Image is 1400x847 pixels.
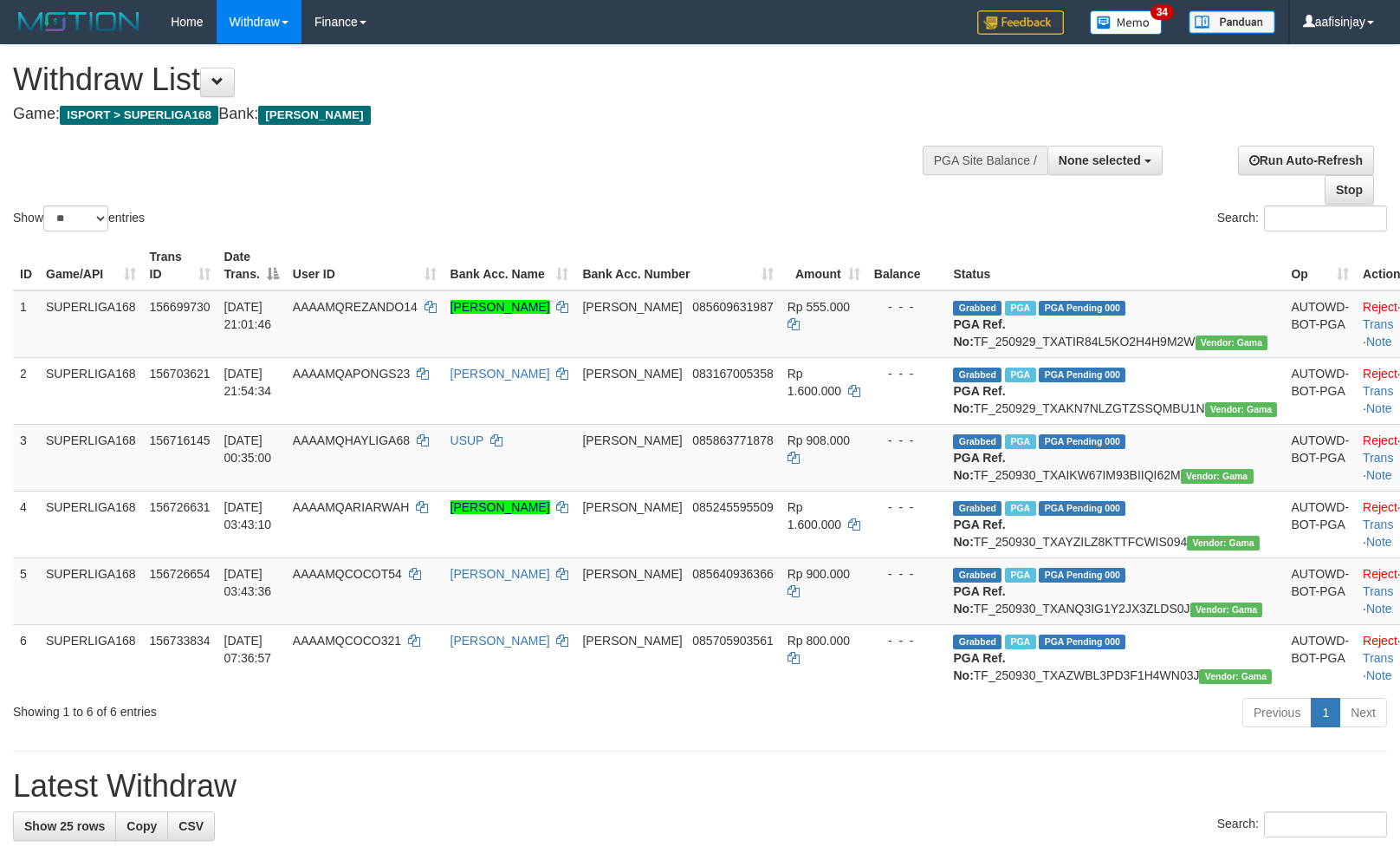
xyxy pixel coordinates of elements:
[224,567,272,598] span: [DATE] 03:43:36
[39,557,143,624] td: SUPERLIGA168
[953,317,1005,349] b: PGA Ref. No:
[39,357,143,424] td: SUPERLIGA168
[1284,491,1356,557] td: AUTOWD-BOT-PGA
[1363,634,1397,648] a: Reject
[1039,301,1125,316] span: PGA Pending
[293,634,401,648] span: AAAAMQCOCO321
[781,241,867,290] th: Amount: activate to sort column ascending
[946,424,1284,491] td: TF_250930_TXAIKW67IM93BIIQI62M
[1325,175,1374,205] a: Stop
[217,241,286,290] th: Date Trans.: activate to sort column descending
[13,62,916,97] h1: Withdraw List
[150,300,211,314] span: 156699730
[874,298,940,316] div: - - -
[293,433,410,447] span: AAAAMQHAYLIGA68
[150,634,211,648] span: 156733834
[874,365,940,382] div: - - -
[1366,335,1392,349] a: Note
[1366,535,1392,549] a: Note
[1311,698,1340,727] a: 1
[450,300,550,314] a: [PERSON_NAME]
[1284,241,1356,290] th: Op: activate to sort column ascending
[178,819,204,833] span: CSV
[1264,205,1387,231] input: Search:
[1284,357,1356,424] td: AUTOWD-BOT-PGA
[450,500,550,514] a: [PERSON_NAME]
[946,357,1284,424] td: TF_250929_TXAKN7NLZGTZSSQMBU1N
[150,567,211,581] span: 156726654
[39,624,143,691] td: SUPERLIGA168
[224,433,272,465] span: [DATE] 00:35:00
[787,634,850,648] span: Rp 800.000
[1059,153,1141,167] span: None selected
[1284,424,1356,491] td: AUTOWD-BOT-PGA
[13,769,1387,804] h1: Latest Withdraw
[60,106,218,125] span: ISPORT > SUPERLIGA168
[286,241,444,290] th: User ID: activate to sort column ascending
[1339,698,1387,727] a: Next
[787,500,841,531] span: Rp 1.600.000
[1238,146,1374,175] a: Run Auto-Refresh
[582,300,682,314] span: [PERSON_NAME]
[39,241,143,290] th: Game/API: activate to sort column ascending
[13,491,39,557] td: 4
[143,241,217,290] th: Trans ID: activate to sort column ascending
[450,634,550,648] a: [PERSON_NAME]
[1217,811,1387,837] label: Search:
[43,205,108,231] select: Showentries
[293,500,410,514] span: AAAAMQARIARWAH
[1284,290,1356,358] td: AUTOWD-BOT-PGA
[1190,603,1263,617] span: Vendor URL: https://trx31.1velocity.biz
[923,146,1047,175] div: PGA Site Balance /
[1199,669,1272,684] span: Vendor URL: https://trx31.1velocity.biz
[167,811,215,841] a: CSV
[692,567,773,581] span: Copy 085640936366 to clipboard
[1363,567,1397,581] a: Reject
[224,500,272,531] span: [DATE] 03:43:10
[1039,635,1125,649] span: PGA Pending
[1005,368,1035,382] span: Marked by aafchhiseyha
[1150,4,1174,20] span: 34
[1217,205,1387,231] label: Search:
[1366,602,1392,616] a: Note
[874,632,940,649] div: - - -
[692,367,773,381] span: Copy 083167005358 to clipboard
[224,634,272,665] span: [DATE] 07:36:57
[946,557,1284,624] td: TF_250930_TXANQ3IG1Y2JX3ZLDS0J
[150,500,211,514] span: 156726631
[13,424,39,491] td: 3
[874,565,940,583] div: - - -
[953,584,1005,616] b: PGA Ref. No:
[13,9,145,35] img: MOTION_logo.png
[450,433,484,447] a: USUP
[692,300,773,314] span: Copy 085609631987 to clipboard
[293,567,402,581] span: AAAAMQCOCOT54
[953,501,1001,516] span: Grabbed
[293,300,418,314] span: AAAAMQREZANDO14
[1366,401,1392,415] a: Note
[1284,624,1356,691] td: AUTOWD-BOT-PGA
[13,290,39,358] td: 1
[13,557,39,624] td: 5
[1005,301,1035,316] span: Marked by aafchhiseyha
[1366,668,1392,682] a: Note
[224,300,272,331] span: [DATE] 21:01:46
[1187,536,1260,551] span: Vendor URL: https://trx31.1velocity.biz
[946,624,1284,691] td: TF_250930_TXAZWBL3PD3F1H4WN03J
[1363,300,1397,314] a: Reject
[1181,469,1254,484] span: Vendor URL: https://trx31.1velocity.biz
[39,290,143,358] td: SUPERLIGA168
[450,367,550,381] a: [PERSON_NAME]
[1039,368,1125,382] span: PGA Pending
[1005,568,1035,583] span: Marked by aafchhiseyha
[977,10,1064,35] img: Feedback.jpg
[1005,501,1035,516] span: Marked by aafchhiseyha
[1005,635,1035,649] span: Marked by aafchhiseyha
[1039,501,1125,516] span: PGA Pending
[692,433,773,447] span: Copy 085863771878 to clipboard
[953,635,1001,649] span: Grabbed
[13,205,145,231] label: Show entries
[258,106,370,125] span: [PERSON_NAME]
[13,241,39,290] th: ID
[582,500,682,514] span: [PERSON_NAME]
